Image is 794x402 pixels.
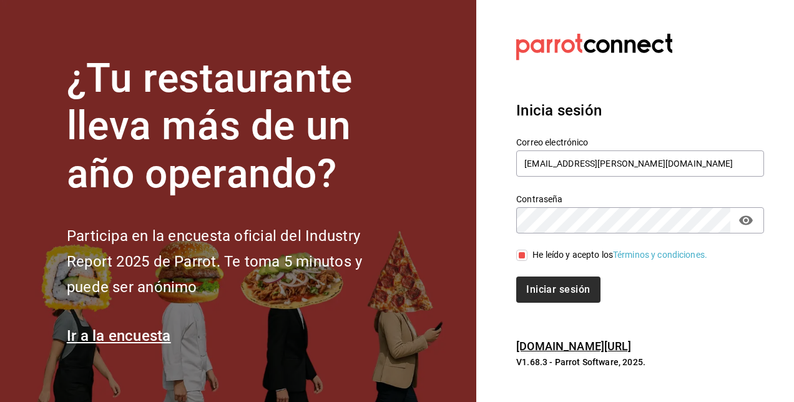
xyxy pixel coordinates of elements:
h1: ¿Tu restaurante lleva más de un año operando? [67,55,404,199]
a: [DOMAIN_NAME][URL] [516,340,631,353]
a: Términos y condiciones. [613,250,707,260]
a: Ir a la encuesta [67,327,171,345]
h3: Inicia sesión [516,99,764,122]
div: He leído y acepto los [532,248,707,262]
button: passwordField [735,210,757,231]
label: Correo electrónico [516,137,764,146]
button: Iniciar sesión [516,277,600,303]
p: V1.68.3 - Parrot Software, 2025. [516,356,764,368]
label: Contraseña [516,194,764,203]
h2: Participa en la encuesta oficial del Industry Report 2025 de Parrot. Te toma 5 minutos y puede se... [67,223,404,300]
input: Ingresa tu correo electrónico [516,150,764,177]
